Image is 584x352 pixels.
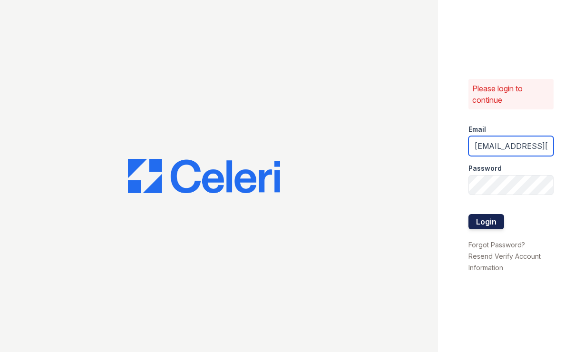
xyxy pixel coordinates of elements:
button: Login [468,214,504,229]
a: Forgot Password? [468,241,525,249]
img: CE_Logo_Blue-a8612792a0a2168367f1c8372b55b34899dd931a85d93a1a3d3e32e68fde9ad4.png [128,159,280,193]
a: Resend Verify Account Information [468,252,541,272]
label: Email [468,125,486,134]
p: Please login to continue [472,83,550,106]
label: Password [468,164,502,173]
